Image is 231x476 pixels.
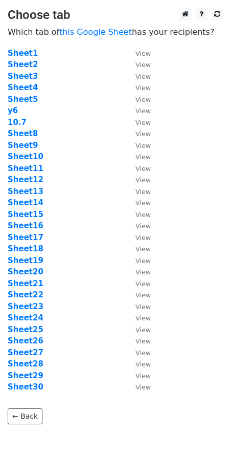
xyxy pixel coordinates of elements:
[125,290,151,299] a: View
[135,314,151,322] small: View
[8,302,43,311] a: Sheet23
[135,107,151,115] small: View
[125,187,151,196] a: View
[8,106,18,115] a: y6
[125,95,151,104] a: View
[8,244,43,253] strong: Sheet18
[8,256,43,265] strong: Sheet19
[8,348,43,357] a: Sheet27
[125,371,151,380] a: View
[125,302,151,311] a: View
[125,348,151,357] a: View
[8,83,38,92] strong: Sheet4
[125,106,151,115] a: View
[8,175,43,184] a: Sheet12
[8,118,27,127] a: 10.7
[125,382,151,392] a: View
[8,290,43,299] a: Sheet22
[135,349,151,357] small: View
[135,280,151,288] small: View
[135,199,151,207] small: View
[8,325,43,334] a: Sheet25
[8,49,38,58] a: Sheet1
[8,129,38,138] a: Sheet8
[125,118,151,127] a: View
[180,427,231,476] iframe: Chat Widget
[59,27,132,37] a: this Google Sheet
[125,313,151,322] a: View
[125,359,151,369] a: View
[8,152,43,161] a: Sheet10
[8,60,38,69] a: Sheet2
[135,268,151,276] small: View
[135,96,151,103] small: View
[8,408,42,424] a: ← Back
[125,129,151,138] a: View
[135,119,151,126] small: View
[135,50,151,57] small: View
[125,164,151,173] a: View
[135,303,151,311] small: View
[8,267,43,276] a: Sheet20
[125,198,151,207] a: View
[8,279,43,288] a: Sheet21
[135,234,151,242] small: View
[125,267,151,276] a: View
[135,222,151,230] small: View
[8,359,43,369] a: Sheet28
[8,382,43,392] a: Sheet30
[125,336,151,345] a: View
[135,165,151,172] small: View
[8,8,223,23] h3: Choose tab
[125,175,151,184] a: View
[8,210,43,219] a: Sheet15
[8,141,38,150] a: Sheet9
[8,233,43,242] a: Sheet17
[8,336,43,345] a: Sheet26
[8,221,43,230] a: Sheet16
[125,49,151,58] a: View
[135,211,151,219] small: View
[135,153,151,161] small: View
[135,372,151,380] small: View
[135,73,151,80] small: View
[125,152,151,161] a: View
[125,256,151,265] a: View
[135,257,151,265] small: View
[125,221,151,230] a: View
[8,198,43,207] a: Sheet14
[8,187,43,196] a: Sheet13
[135,291,151,299] small: View
[125,279,151,288] a: View
[125,325,151,334] a: View
[8,95,38,104] a: Sheet5
[8,27,223,37] p: Which tab of has your recipients?
[8,72,38,81] strong: Sheet3
[8,164,43,173] a: Sheet11
[125,72,151,81] a: View
[135,326,151,334] small: View
[8,371,43,380] strong: Sheet29
[135,383,151,391] small: View
[125,83,151,92] a: View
